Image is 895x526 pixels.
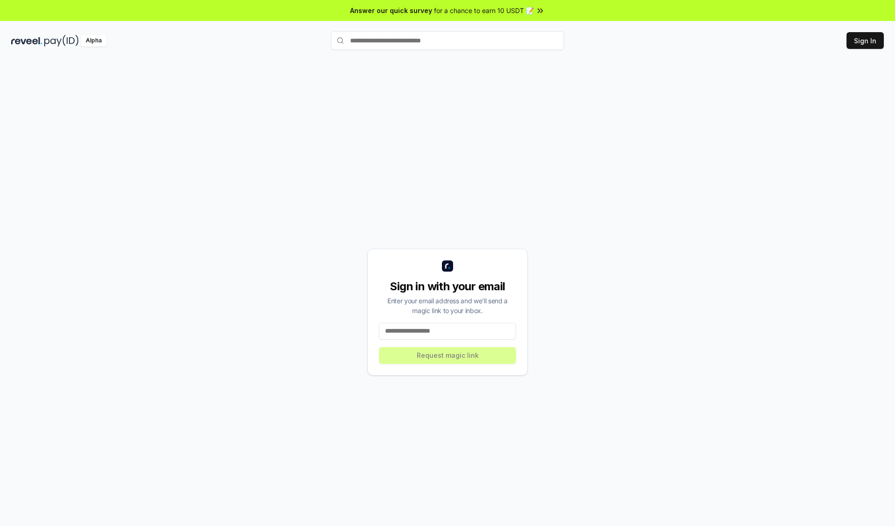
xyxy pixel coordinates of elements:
img: pay_id [44,35,79,47]
span: for a chance to earn 10 USDT 📝 [434,6,534,15]
div: Sign in with your email [379,279,516,294]
button: Sign In [847,32,884,49]
span: Answer our quick survey [350,6,432,15]
img: logo_small [442,260,453,272]
div: Alpha [81,35,107,47]
div: Enter your email address and we’ll send a magic link to your inbox. [379,296,516,315]
img: reveel_dark [11,35,42,47]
